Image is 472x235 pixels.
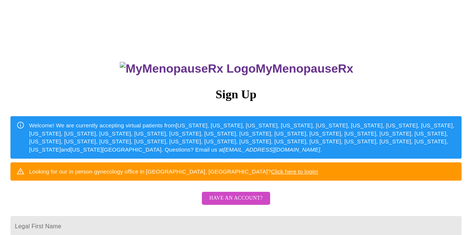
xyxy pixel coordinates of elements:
a: Click here to login! [271,168,318,175]
a: Have an account? [200,200,272,206]
span: Have an account? [209,194,263,203]
div: Looking for our in person gynecology office in [GEOGRAPHIC_DATA], [GEOGRAPHIC_DATA]? [29,165,318,178]
h3: Sign Up [10,88,462,101]
h3: MyMenopauseRx [12,62,462,76]
button: Have an account? [202,192,270,205]
img: MyMenopauseRx Logo [120,62,256,76]
em: [EMAIL_ADDRESS][DOMAIN_NAME] [224,146,320,153]
div: Welcome! We are currently accepting virtual patients from [US_STATE], [US_STATE], [US_STATE], [US... [29,118,456,156]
